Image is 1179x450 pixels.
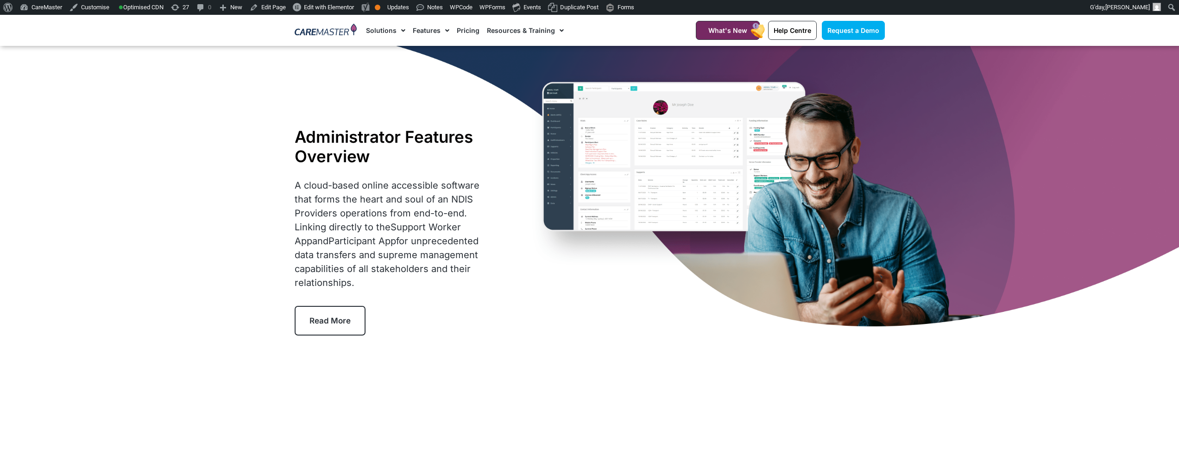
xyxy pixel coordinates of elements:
h1: Administrator Features Overview [295,127,495,166]
img: CareMaster Logo [295,24,357,38]
a: Request a Demo [822,21,885,40]
span: Read More [309,316,351,325]
span: Help Centre [774,26,811,34]
a: Features [413,15,449,46]
span: What's New [708,26,747,34]
a: Solutions [366,15,405,46]
nav: Menu [366,15,673,46]
a: Read More [295,306,366,336]
a: What's New [696,21,760,40]
span: Request a Demo [827,26,879,34]
div: OK [375,5,380,10]
span: A cloud-based online accessible software that forms the heart and soul of an NDIS Providers opera... [295,180,479,288]
a: Resources & Training [487,15,564,46]
span: [PERSON_NAME] [1105,4,1150,11]
span: Edit with Elementor [304,4,354,11]
a: Help Centre [768,21,817,40]
a: Pricing [457,15,479,46]
a: Participant App [328,235,396,247]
